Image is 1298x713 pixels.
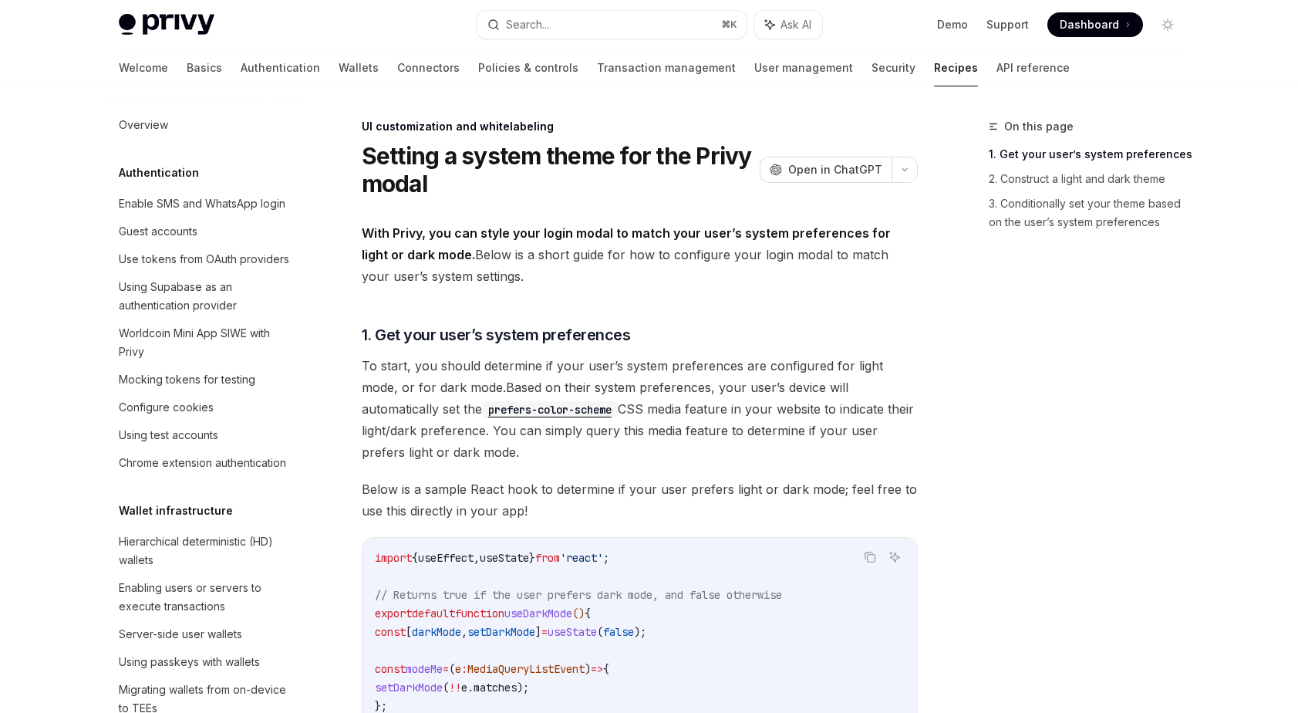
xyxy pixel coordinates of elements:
a: Use tokens from OAuth providers [106,245,304,273]
span: ] [535,625,541,639]
a: Using Supabase as an authentication provider [106,273,304,319]
span: from [535,551,560,565]
a: Using passkeys with wallets [106,648,304,676]
a: Chrome extension authentication [106,449,304,477]
a: Connectors [397,49,460,86]
button: Search...⌘K [477,11,747,39]
span: On this page [1004,117,1074,136]
span: ); [517,681,529,694]
span: Dashboard [1060,17,1119,32]
img: light logo [119,14,214,35]
span: = [541,625,548,639]
span: ( [443,681,449,694]
a: 2. Construct a light and dark theme [989,167,1192,191]
span: ; [603,551,609,565]
div: Guest accounts [119,222,197,241]
span: darkMode [412,625,461,639]
span: , [461,625,467,639]
div: Using test accounts [119,426,218,444]
a: Transaction management [597,49,736,86]
span: } [529,551,535,565]
a: Security [872,49,915,86]
span: }; [375,699,387,713]
a: Wallets [339,49,379,86]
a: Server-side user wallets [106,620,304,648]
span: : [461,662,467,676]
span: false [603,625,634,639]
a: Dashboard [1047,12,1143,37]
span: 1. Get your user’s system preferences [362,324,631,346]
div: Use tokens from OAuth providers [119,250,289,269]
button: Ask AI [754,11,822,39]
a: Worldcoin Mini App SIWE with Privy [106,319,304,366]
span: () [572,607,585,620]
span: const [375,662,406,676]
span: modeMe [406,662,443,676]
a: User management [754,49,853,86]
div: Configure cookies [119,398,214,417]
span: function [455,607,504,620]
h5: Authentication [119,164,199,182]
a: 1. Get your user’s system preferences [989,142,1192,167]
a: prefers-color-scheme [482,401,618,417]
div: UI customization and whitelabeling [362,119,918,134]
span: ( [449,662,455,676]
div: Enable SMS and WhatsApp login [119,194,285,213]
a: Overview [106,111,304,139]
div: Overview [119,116,168,134]
strong: With Privy, you can style your login modal to match your user’s system preferences for light or d... [362,225,891,262]
a: Basics [187,49,222,86]
span: Below is a sample React hook to determine if your user prefers light or dark mode; feel free to u... [362,478,918,522]
span: useState [480,551,529,565]
div: Chrome extension authentication [119,454,286,472]
div: Mocking tokens for testing [119,370,255,389]
div: Worldcoin Mini App SIWE with Privy [119,324,295,361]
a: Hierarchical deterministic (HD) wallets [106,528,304,574]
div: Enabling users or servers to execute transactions [119,579,295,616]
a: Policies & controls [478,49,578,86]
a: Enabling users or servers to execute transactions [106,574,304,620]
a: Configure cookies [106,394,304,421]
a: Guest accounts [106,218,304,245]
span: ) [585,662,591,676]
span: . [467,681,474,694]
a: Enable SMS and WhatsApp login [106,190,304,218]
span: export [375,607,412,620]
div: Server-side user wallets [119,625,242,644]
a: 3. Conditionally set your theme based on the user’s system preferences [989,191,1192,235]
div: Using Supabase as an authentication provider [119,278,295,315]
span: useEffect [418,551,474,565]
span: e [461,681,467,694]
span: useDarkMode [504,607,572,620]
button: Open in ChatGPT [760,157,892,183]
span: e [455,662,461,676]
span: ( [597,625,603,639]
button: Toggle dark mode [1155,12,1180,37]
a: Demo [937,17,968,32]
a: Support [986,17,1029,32]
h5: Wallet infrastructure [119,502,233,520]
span: ⌘ K [721,19,737,31]
a: Using test accounts [106,421,304,449]
div: Search... [506,15,549,34]
span: 'react' [560,551,603,565]
span: setDarkMode [375,681,443,694]
span: ); [634,625,646,639]
a: Welcome [119,49,168,86]
span: useState [548,625,597,639]
span: setDarkMode [467,625,535,639]
span: // Returns true if the user prefers dark mode, and false otherwise [375,588,782,602]
span: Below is a short guide for how to configure your login modal to match your user’s system settings. [362,222,918,287]
span: [ [406,625,412,639]
a: Recipes [934,49,978,86]
button: Ask AI [885,547,905,567]
a: Authentication [241,49,320,86]
span: => [591,662,603,676]
span: Open in ChatGPT [788,162,882,177]
span: Ask AI [780,17,811,32]
span: , [474,551,480,565]
span: MediaQueryListEvent [467,662,585,676]
span: { [585,607,591,620]
span: import [375,551,412,565]
h1: Setting a system theme for the Privy modal [362,142,754,198]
